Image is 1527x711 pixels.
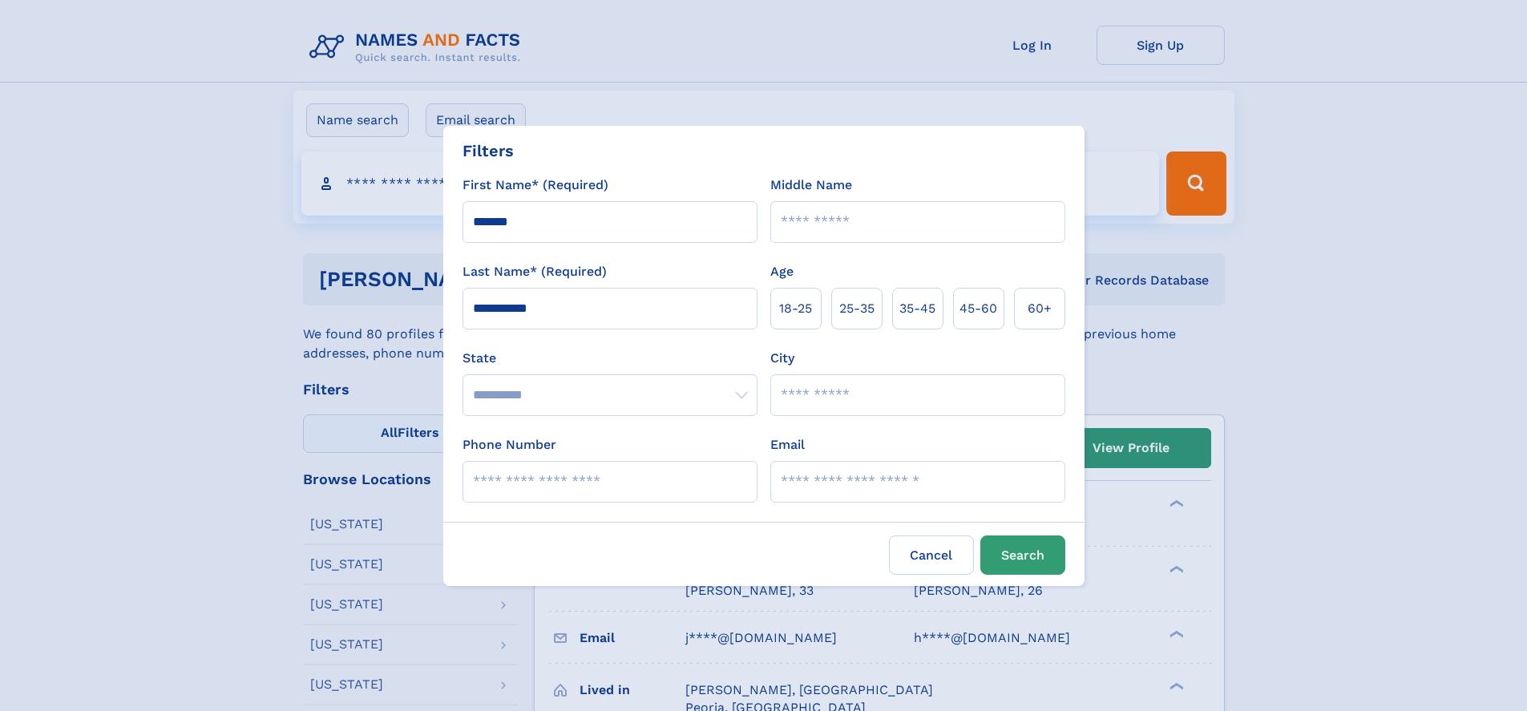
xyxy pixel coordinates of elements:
button: Search [980,535,1065,575]
label: Email [770,435,805,454]
label: Last Name* (Required) [463,262,607,281]
label: Phone Number [463,435,556,454]
label: Middle Name [770,176,852,195]
span: 35‑45 [899,299,935,318]
label: First Name* (Required) [463,176,608,195]
label: Age [770,262,794,281]
span: 45‑60 [959,299,997,318]
span: 60+ [1028,299,1052,318]
label: State [463,349,757,368]
label: City [770,349,794,368]
label: Cancel [889,535,974,575]
div: Filters [463,139,514,163]
span: 25‑35 [839,299,875,318]
span: 18‑25 [779,299,812,318]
